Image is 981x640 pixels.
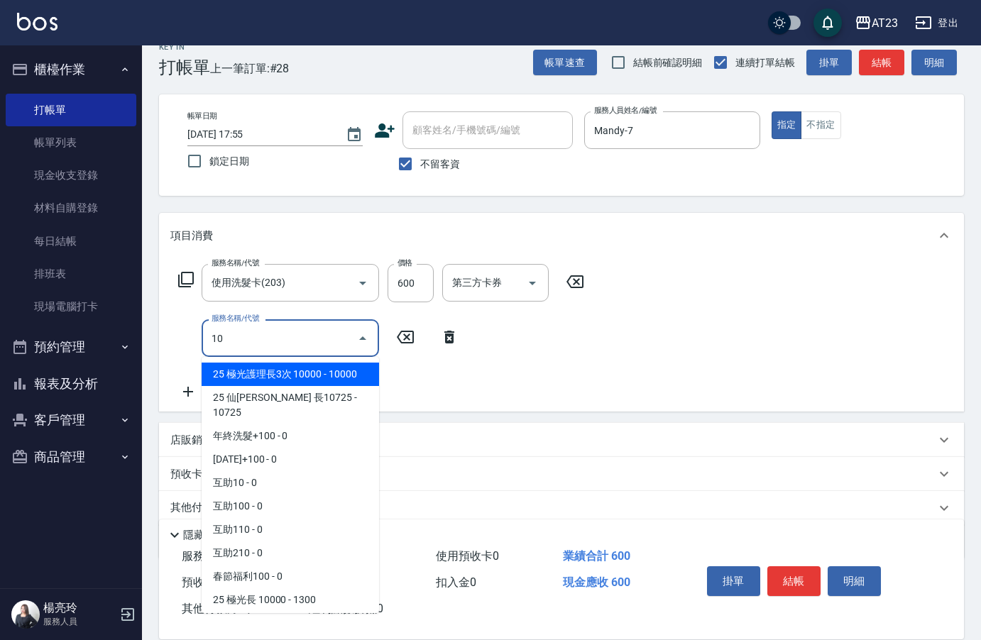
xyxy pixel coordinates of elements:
[159,491,964,525] div: 其他付款方式
[398,258,412,268] label: 價格
[6,126,136,159] a: 帳單列表
[436,549,499,563] span: 使用預收卡 0
[351,327,374,350] button: Close
[806,50,852,76] button: 掛單
[170,467,224,482] p: 預收卡販賣
[187,111,217,121] label: 帳單日期
[909,10,964,36] button: 登出
[6,192,136,224] a: 材料自購登錄
[6,402,136,438] button: 客戶管理
[767,566,821,596] button: 結帳
[801,111,840,139] button: 不指定
[202,363,379,386] span: 25 極光護理長3次 10000 - 10000
[212,258,259,268] label: 服務名稱/代號
[707,566,760,596] button: 掛單
[212,313,259,324] label: 服務名稱/代號
[11,600,40,629] img: Person
[772,111,802,139] button: 指定
[533,50,597,76] button: 帳單速查
[170,228,213,243] p: 項目消費
[43,615,116,628] p: 服務人員
[813,9,842,37] button: save
[202,565,379,588] span: 春節福利100 - 0
[202,518,379,541] span: 互助110 - 0
[6,365,136,402] button: 報表及分析
[420,157,460,172] span: 不留客資
[202,386,379,424] span: 25 仙[PERSON_NAME] 長10725 - 10725
[859,50,904,76] button: 結帳
[182,549,246,563] span: 服務消費 600
[202,448,379,471] span: [DATE]+100 - 0
[43,601,116,615] h5: 楊亮玲
[159,57,210,77] h3: 打帳單
[633,55,703,70] span: 結帳前確認明細
[849,9,904,38] button: AT23
[202,424,379,448] span: 年終洗髮+100 - 0
[159,423,964,457] div: 店販銷售
[594,105,657,116] label: 服務人員姓名/編號
[563,575,630,589] span: 現金應收 600
[6,159,136,192] a: 現金收支登錄
[521,272,544,294] button: Open
[170,433,213,448] p: 店販銷售
[6,290,136,323] a: 現場電腦打卡
[17,13,57,31] img: Logo
[182,602,256,615] span: 其他付款方式 0
[735,55,795,70] span: 連續打單結帳
[202,495,379,518] span: 互助100 - 0
[872,14,898,32] div: AT23
[6,438,136,475] button: 商品管理
[202,541,379,565] span: 互助210 - 0
[828,566,881,596] button: 明細
[202,588,379,612] span: 25 極光長 10000 - 1300
[159,213,964,258] div: 項目消費
[187,123,331,146] input: YYYY/MM/DD hh:mm
[6,94,136,126] a: 打帳單
[170,500,241,516] p: 其他付款方式
[6,225,136,258] a: 每日結帳
[182,575,245,589] span: 預收卡販賣 0
[210,60,290,77] span: 上一筆訂單:#28
[6,329,136,365] button: 預約管理
[6,51,136,88] button: 櫃檯作業
[436,575,476,589] span: 扣入金 0
[202,471,379,495] span: 互助10 - 0
[351,272,374,294] button: Open
[563,549,630,563] span: 業績合計 600
[209,154,249,169] span: 鎖定日期
[159,457,964,491] div: 預收卡販賣
[911,50,957,76] button: 明細
[6,258,136,290] a: 排班表
[337,118,371,152] button: Choose date, selected date is 2025-09-17
[183,528,247,543] p: 隱藏業績明細
[159,43,210,52] h2: Key In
